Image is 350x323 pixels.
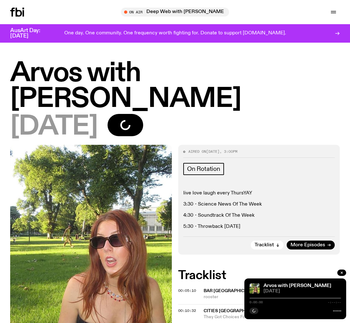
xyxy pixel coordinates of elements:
[188,149,206,154] span: Aired on
[290,243,325,248] span: More Episodes
[204,294,340,300] span: rooster
[10,28,51,39] h3: AusArt Day: [DATE]
[287,241,335,249] a: More Episodes
[178,289,196,292] button: 00:05:10
[121,8,229,17] button: On AirDeep Web with [PERSON_NAME]
[10,114,97,140] span: [DATE]
[249,284,260,294] img: Lizzie Bowles is sitting in a bright green field of grass, with dark sunglasses and a black top. ...
[178,308,196,313] span: 00:10:32
[183,190,335,196] p: live love laugh every ThursYAY
[255,243,274,248] span: Tracklist
[251,241,283,249] button: Tracklist
[204,309,266,313] span: Cities [GEOGRAPHIC_DATA]
[178,288,196,293] span: 00:05:10
[183,224,335,230] p: 5:30 - Throwback [DATE]
[328,301,341,304] span: -:--:--
[263,283,331,288] a: Arvos with [PERSON_NAME]
[178,270,340,281] h2: Tracklist
[263,289,341,294] span: [DATE]
[183,201,335,207] p: 3:30 - Science News Of The Week
[183,213,335,219] p: 4:30 - Soundtrack Of The Week
[249,301,263,304] span: 0:00:00
[204,314,340,320] span: They Got Choices For You
[204,289,260,293] span: bar [GEOGRAPHIC_DATA]
[10,60,340,112] h1: Arvos with [PERSON_NAME]
[206,149,220,154] span: [DATE]
[64,31,286,36] p: One day. One community. One frequency worth fighting for. Donate to support [DOMAIN_NAME].
[183,163,224,175] a: On Rotation
[220,149,237,154] span: , 3:00pm
[178,309,196,312] button: 00:10:32
[187,165,220,172] span: On Rotation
